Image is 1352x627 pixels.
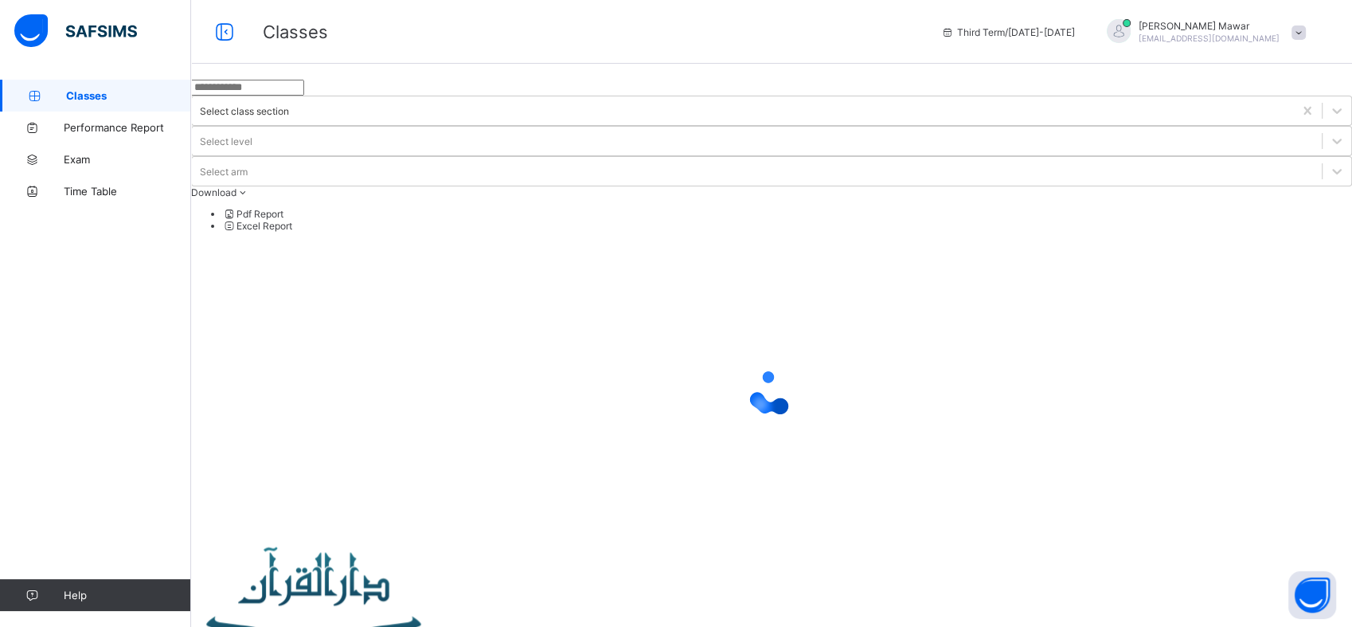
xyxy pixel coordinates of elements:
li: dropdown-list-item-null-0 [223,208,1352,220]
span: Classes [66,89,191,102]
li: dropdown-list-item-null-1 [223,220,1352,232]
span: Time Table [64,185,191,198]
span: [PERSON_NAME] Mawar [1139,20,1280,32]
span: Exam [64,153,191,166]
div: Select class section [200,105,289,117]
button: Open asap [1288,571,1336,619]
div: Hafiz AbdullahMawar [1091,19,1314,45]
span: Performance Report [64,121,191,134]
span: [EMAIL_ADDRESS][DOMAIN_NAME] [1139,33,1280,43]
span: session/term information [941,26,1075,38]
div: Select level [200,135,252,147]
span: Download [191,186,236,198]
span: Classes [263,22,328,42]
img: safsims [14,14,137,48]
span: Help [64,589,190,602]
div: Select arm [200,166,248,178]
